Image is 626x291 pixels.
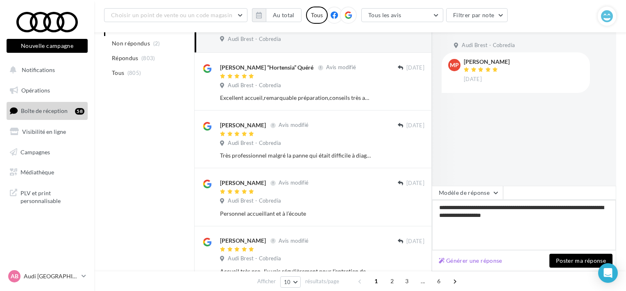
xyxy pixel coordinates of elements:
div: 58 [75,108,84,115]
a: PLV et print personnalisable [5,184,89,208]
span: Campagnes [20,148,50,155]
span: Audi Brest - Cobredia [228,140,281,147]
button: Nouvelle campagne [7,39,88,53]
span: Audi Brest - Cobredia [228,36,281,43]
span: Notifications [22,66,55,73]
span: Avis modifié [279,122,308,129]
span: 2 [386,275,399,288]
span: MP [450,61,459,69]
span: ... [416,275,429,288]
div: [PERSON_NAME] “Hortensia” Quéré [220,63,313,72]
button: Tous les avis [361,8,443,22]
button: Au total [266,8,302,22]
div: Tous [306,7,328,24]
span: résultats/page [305,277,339,285]
span: Opérations [21,87,50,94]
div: Accueil très pro. J’y vais régulièrement pour l’entretien de mon Audi et l’achat de celle de ma f... [220,267,371,275]
span: Avis modifié [279,237,308,244]
span: Audi Brest - Cobredia [228,197,281,205]
a: Opérations [5,82,89,99]
span: 1 [370,275,383,288]
a: Campagnes [5,144,89,161]
a: Visibilité en ligne [5,123,89,140]
span: Tous les avis [368,11,401,18]
span: Audi Brest - Cobredia [462,42,515,49]
span: [DATE] [406,64,424,72]
div: [PERSON_NAME] [220,121,266,129]
span: (2) [153,40,160,47]
button: Au total [252,8,302,22]
div: [PERSON_NAME] [464,59,510,65]
span: PLV et print personnalisable [20,187,84,205]
span: [DATE] [406,180,424,187]
div: Open Intercom Messenger [598,263,618,283]
span: Avis modifié [279,180,308,186]
span: Choisir un point de vente ou un code magasin [111,11,232,18]
p: Audi [GEOGRAPHIC_DATA] [24,272,78,280]
span: Tous [112,69,124,77]
span: [DATE] [406,122,424,129]
button: Notifications [5,61,86,79]
button: Générer une réponse [435,256,506,266]
span: Visibilité en ligne [22,128,66,135]
span: Avis modifié [326,64,356,71]
span: 10 [284,279,291,285]
div: [PERSON_NAME] [220,179,266,187]
a: Médiathèque [5,164,89,181]
span: Boîte de réception [21,107,68,114]
span: Afficher [257,277,276,285]
div: Personnel accueillant et à l’écoute [220,210,371,218]
span: 3 [400,275,413,288]
a: AB Audi [GEOGRAPHIC_DATA] [7,268,88,284]
button: Filtrer par note [446,8,508,22]
span: (803) [141,55,155,61]
a: Boîte de réception58 [5,102,89,120]
span: Audi Brest - Cobredia [228,255,281,262]
div: Très professionnel malgré la panne qui était difficile à diagnostiquer [220,151,371,160]
span: [DATE] [464,76,482,83]
span: Audi Brest - Cobredia [228,82,281,89]
span: [DATE] [406,238,424,245]
button: Poster ma réponse [549,254,612,268]
button: Choisir un point de vente ou un code magasin [104,8,247,22]
span: (805) [127,70,141,76]
span: AB [11,272,18,280]
span: Non répondus [112,39,150,47]
span: Répondus [112,54,138,62]
button: 10 [280,276,301,288]
div: Excellent accueil,remarquable préparation,conseils très appréciés.Ayant déjà acheté plusieurs véh... [220,94,371,102]
span: Médiathèque [20,169,54,176]
button: Modèle de réponse [432,186,503,200]
div: [PERSON_NAME] [220,237,266,245]
span: 6 [432,275,445,288]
